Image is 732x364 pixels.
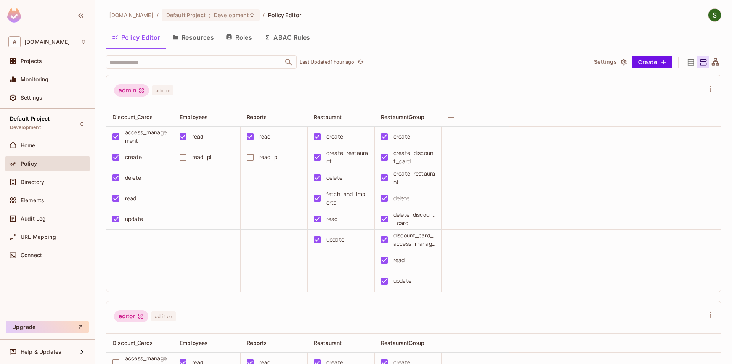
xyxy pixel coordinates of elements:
div: create [125,153,142,161]
img: Shakti Seniyar [708,9,721,21]
span: Restaurant [314,340,342,346]
span: Elements [21,197,44,203]
span: Employees [180,340,208,346]
div: create [326,132,343,141]
div: read [125,194,136,203]
span: Workspace: allerin.com [24,39,70,45]
div: access_management [125,128,167,145]
span: A [8,36,21,47]
span: URL Mapping [21,234,56,240]
span: Development [214,11,249,19]
div: read [326,215,338,223]
span: Default Project [10,116,50,122]
span: Reports [247,114,267,120]
span: Reports [247,340,267,346]
span: Audit Log [21,216,46,222]
button: Resources [166,28,220,47]
span: Click to refresh data [354,58,365,67]
div: editor [114,310,148,322]
li: / [263,11,265,19]
span: Policy [21,161,37,167]
p: Last Updated 1 hour ago [300,59,354,65]
div: fetch_and_imports [326,190,368,207]
div: read_pii [259,153,279,161]
div: discount_card_access_management [393,231,435,248]
button: refresh [356,58,365,67]
span: : [209,12,211,18]
div: update [326,235,344,244]
span: RestaurantGroup [381,340,424,346]
div: delete [326,174,342,182]
div: update [125,215,143,223]
button: Policy Editor [106,28,166,47]
button: Open [283,57,294,68]
span: refresh [357,58,364,66]
span: Monitoring [21,76,49,82]
span: Employees [180,114,208,120]
div: delete [393,194,409,203]
span: the active workspace [109,11,154,19]
span: RestaurantGroup [381,114,424,120]
span: Discount_Cards [112,114,153,120]
button: Create [632,56,672,68]
button: Settings [591,56,629,68]
span: Connect [21,252,42,258]
div: read [259,132,271,141]
div: admin [114,84,149,97]
span: Directory [21,179,44,185]
div: create [393,132,410,141]
div: delete [125,174,141,182]
div: read [393,256,405,264]
img: SReyMgAAAABJRU5ErkJggg== [7,8,21,23]
span: editor [151,311,176,321]
div: update [393,277,411,285]
button: Roles [220,28,258,47]
div: delete_discount_card [393,211,435,227]
span: Development [10,124,41,130]
span: Projects [21,58,42,64]
span: Discount_Cards [112,340,153,346]
div: read [192,132,204,141]
div: create_restaurant [326,149,368,166]
span: Restaurant [314,114,342,120]
li: / [157,11,159,19]
span: Default Project [166,11,206,19]
span: Home [21,142,35,148]
button: ABAC Rules [258,28,316,47]
div: create_discount_card [393,149,435,166]
div: create_restaurant [393,169,435,186]
span: admin [152,85,173,95]
span: Policy Editor [268,11,302,19]
span: Settings [21,95,42,101]
div: read_pii [192,153,212,161]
